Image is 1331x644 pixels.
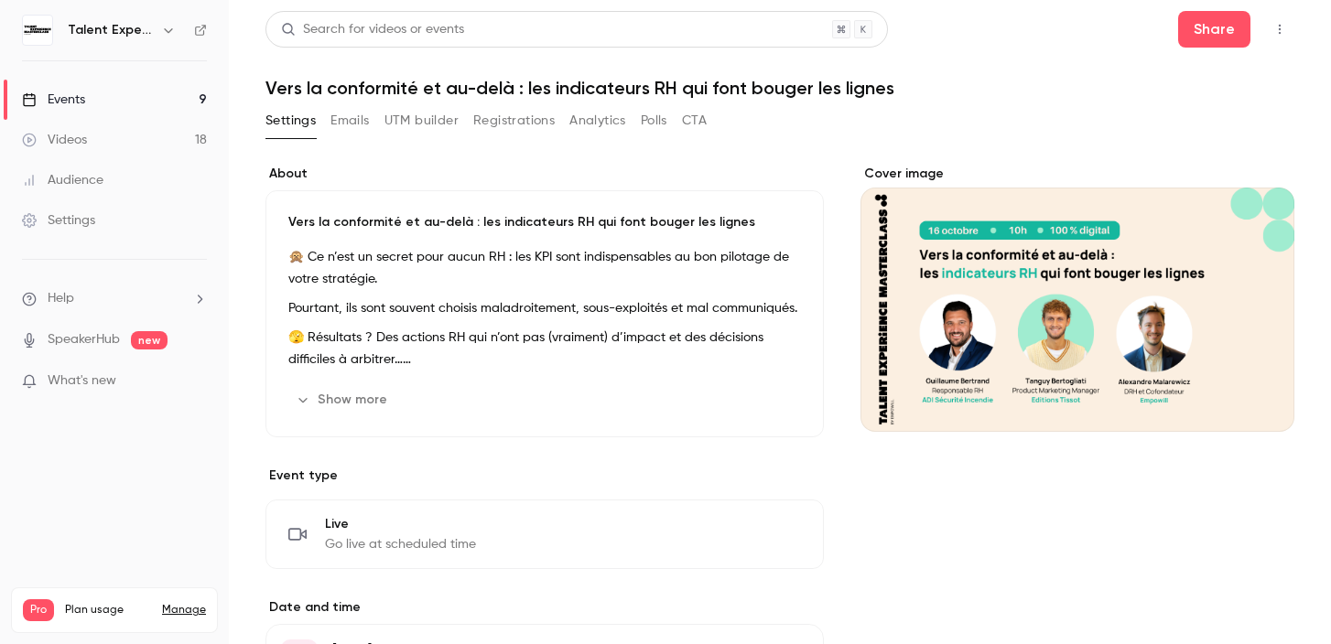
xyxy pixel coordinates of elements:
span: Pro [23,599,54,621]
iframe: Noticeable Trigger [185,373,207,390]
div: Settings [22,211,95,230]
p: 🫣 Résultats ? Des actions RH qui n’ont pas (vraiment) d’impact et des décisions difficiles à arbi... [288,327,801,370]
span: Help [48,289,74,308]
div: Events [22,91,85,109]
button: Registrations [473,106,555,135]
h6: Talent Experience Masterclass [68,21,154,39]
button: Share [1178,11,1250,48]
a: Manage [162,603,206,617]
label: About [265,165,824,183]
span: Plan usage [65,603,151,617]
button: Analytics [569,106,626,135]
p: Event type [265,467,824,485]
div: Search for videos or events [281,20,464,39]
button: CTA [682,106,707,135]
section: Cover image [860,165,1294,432]
p: Vers la conformité et au-delà : les indicateurs RH qui font bouger les lignes [288,213,801,231]
button: Show more [288,385,398,414]
span: Live [325,515,476,533]
label: Cover image [860,165,1294,183]
p: Pourtant, ils sont souvent choisis maladroitement, sous-exploités et mal communiqués. [288,297,801,319]
h1: Vers la conformité et au-delà : les indicateurs RH qui font bouger les lignes [265,77,1294,99]
span: new [131,331,168,349]
a: SpeakerHub [48,330,120,349]
span: What's new [48,371,116,391]
span: Go live at scheduled time [325,535,476,553]
button: UTM builder [384,106,459,135]
label: Date and time [265,598,824,617]
button: Settings [265,106,316,135]
div: Audience [22,171,103,189]
button: Polls [641,106,667,135]
li: help-dropdown-opener [22,289,207,308]
div: Videos [22,131,87,149]
p: 🙊 Ce n’est un secret pour aucun RH : les KPI sont indispensables au bon pilotage de votre stratégie. [288,246,801,290]
img: Talent Experience Masterclass [23,16,52,45]
button: Emails [330,106,369,135]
